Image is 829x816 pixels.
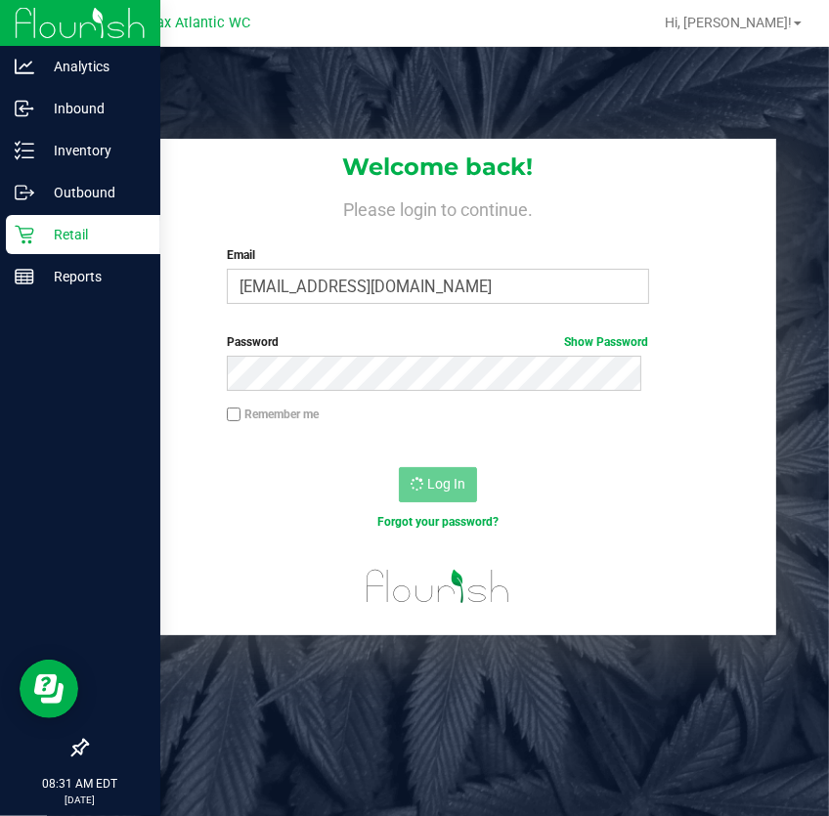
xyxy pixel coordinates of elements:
p: Inventory [34,139,152,162]
p: 08:31 AM EDT [9,775,152,793]
span: Password [227,335,279,349]
p: Inbound [34,97,152,120]
p: Outbound [34,181,152,204]
inline-svg: Reports [15,267,34,286]
inline-svg: Analytics [15,57,34,76]
span: Log In [427,476,465,492]
label: Email [227,246,648,264]
iframe: Resource center [20,660,78,718]
button: Log In [399,467,477,502]
h4: Please login to continue. [100,195,776,219]
input: Remember me [227,408,240,421]
inline-svg: Inventory [15,141,34,160]
label: Remember me [227,406,319,423]
p: Reports [34,265,152,288]
span: Jax Atlantic WC [149,15,250,31]
inline-svg: Outbound [15,183,34,202]
span: Hi, [PERSON_NAME]! [665,15,792,30]
p: Retail [34,223,152,246]
inline-svg: Inbound [15,99,34,118]
p: [DATE] [9,793,152,807]
inline-svg: Retail [15,225,34,244]
a: Show Password [565,335,649,349]
p: Analytics [34,55,152,78]
h1: Welcome back! [100,154,776,180]
img: flourish_logo.svg [354,551,523,622]
a: Forgot your password? [377,515,499,529]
